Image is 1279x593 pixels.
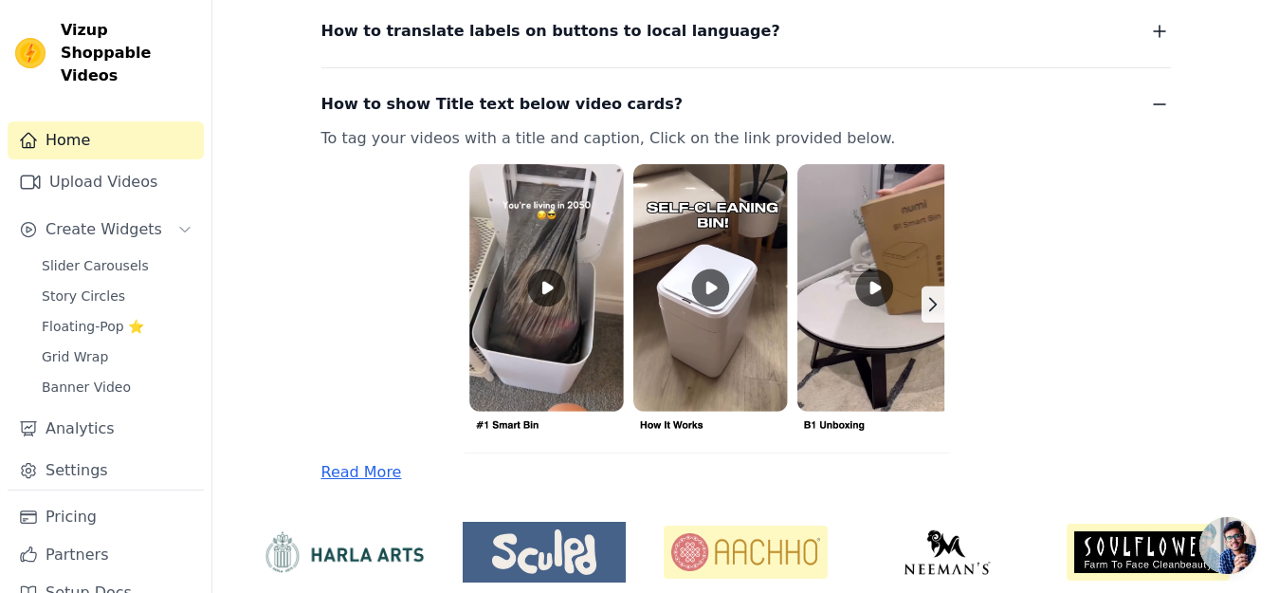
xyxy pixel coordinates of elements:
[321,18,780,45] span: How to translate labels on buttons to local language?
[42,347,108,366] span: Grid Wrap
[664,526,827,578] img: Aachho
[8,163,204,201] a: Upload Videos
[30,283,204,309] a: Story Circles
[463,529,626,575] img: Sculpd US
[8,211,204,249] button: Create Widgets
[42,378,131,397] span: Banner Video
[42,256,149,275] span: Slider Carousels
[30,252,204,279] a: Slider Carousels
[321,152,1125,454] img: title-caption.png
[321,125,1125,454] p: To tag your videos with a title and caption, Click on the link provided below.
[321,463,402,481] a: Read More
[61,19,196,87] span: Vizup Shoppable Videos
[321,91,684,118] span: How to show Title text below video cards?
[42,317,144,336] span: Floating-Pop ⭐
[8,121,204,159] a: Home
[15,38,46,68] img: Vizup
[866,529,1029,575] img: Neeman's
[30,343,204,370] a: Grid Wrap
[8,410,204,448] a: Analytics
[321,18,1171,45] button: How to translate labels on buttons to local language?
[1067,524,1230,580] img: Soulflower
[30,374,204,400] a: Banner Video
[46,218,162,241] span: Create Widgets
[321,91,1171,118] button: How to show Title text below video cards?
[8,452,204,490] a: Settings
[42,287,125,306] span: Story Circles
[262,530,425,573] img: HarlaArts
[1199,517,1256,574] a: Open chat
[8,536,204,574] a: Partners
[8,498,204,536] a: Pricing
[30,313,204,340] a: Floating-Pop ⭐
